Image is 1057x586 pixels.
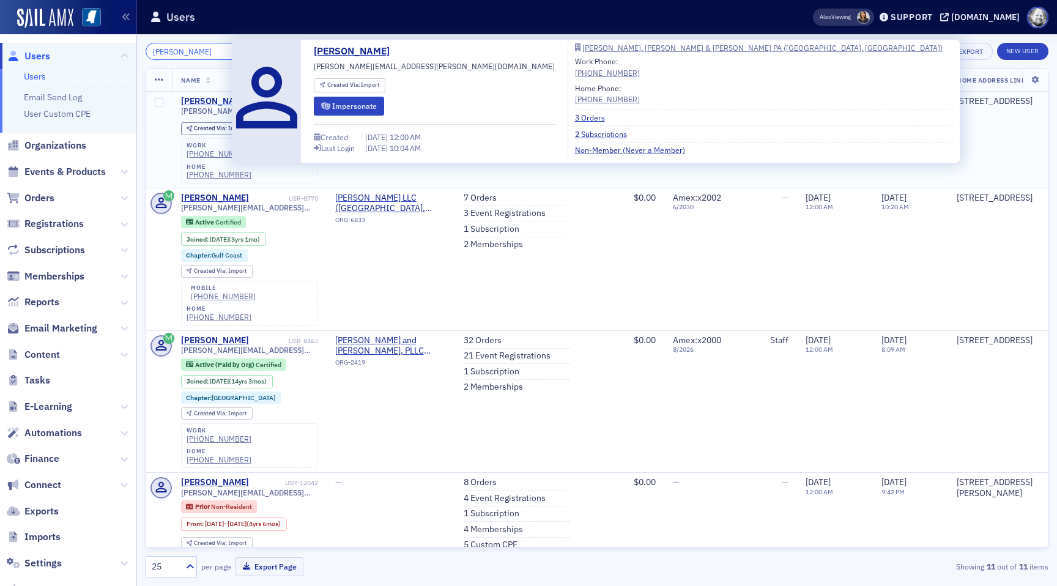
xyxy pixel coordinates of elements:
span: Organizations [24,139,86,152]
a: Active Certified [186,218,240,226]
div: Staff [755,335,788,346]
a: Subscriptions [7,243,85,257]
span: [DATE] [228,519,247,528]
a: Content [7,348,60,362]
span: Events & Products [24,165,106,179]
div: Active: Active: Certified [181,216,247,228]
div: 25 [152,560,179,573]
span: 10:04 AM [390,143,421,153]
div: Joined: 2011-06-01 00:00:00 [181,375,273,388]
div: Chapter: [181,249,248,261]
time: 10:20 AM [881,202,909,211]
div: Also [820,13,831,21]
button: Export Page [236,557,303,576]
div: [PERSON_NAME], [PERSON_NAME] & [PERSON_NAME] PA ([GEOGRAPHIC_DATA], [GEOGRAPHIC_DATA]) [582,45,943,51]
div: – (4yrs 6mos) [205,520,281,528]
span: [DATE] [881,335,907,346]
span: Viewing [820,13,851,21]
div: [PERSON_NAME] [181,193,249,204]
a: 32 Orders [464,335,502,346]
span: $0.00 [634,335,656,346]
div: Home Phone: [575,83,640,105]
span: Chapter : [186,251,212,259]
div: [PERSON_NAME] [181,477,249,488]
div: Work Phone: [575,56,640,78]
a: Users [7,50,50,63]
span: [DATE] [365,132,390,142]
span: Created Via : [327,81,362,89]
span: Active (Paid by Org) [195,360,256,369]
span: Home Address Line 1 [957,76,1031,84]
span: Watkins, Ward and Stafford, PLLC (Philadelphia) [335,335,447,357]
span: Active [195,218,215,226]
div: home [187,305,251,313]
time: 12:00 AM [806,202,833,211]
div: work [187,427,251,434]
span: Memberships [24,270,84,283]
span: [DATE] [806,477,831,488]
div: mobile [191,284,256,292]
div: [DOMAIN_NAME] [951,12,1020,23]
span: Email Marketing [24,322,97,335]
a: Email Send Log [24,92,82,103]
a: [PHONE_NUMBER] [575,94,640,105]
div: [PHONE_NUMBER] [187,149,251,158]
div: home [187,163,251,171]
span: Name [181,76,201,84]
a: Chapter:Gulf Coast [186,251,242,259]
div: [STREET_ADDRESS] [957,335,1033,346]
a: Tasks [7,374,50,387]
label: per page [201,561,231,572]
a: New User [997,43,1048,60]
div: Prior: Prior: Non-Resident [181,500,258,513]
div: work [187,142,251,149]
a: Email Marketing [7,322,97,335]
span: [DATE] [881,477,907,488]
div: home [187,448,251,455]
span: Noma Burge [857,11,870,24]
a: Reports [7,295,59,309]
div: ORG-6833 [335,216,447,228]
a: [PHONE_NUMBER] [187,455,251,464]
div: Active (Paid by Org): Active (Paid by Org): Certified [181,358,287,371]
a: View Homepage [73,8,101,29]
a: User Custom CPE [24,108,91,119]
a: [PHONE_NUMBER] [187,313,251,322]
div: Import [327,82,380,89]
span: Chapter : [186,393,212,402]
a: 1 Subscription [464,508,519,519]
div: [PHONE_NUMBER] [187,170,251,179]
a: [PHONE_NUMBER] [191,292,256,301]
div: Import [194,540,247,547]
span: $0.00 [634,192,656,203]
span: $0.00 [634,477,656,488]
a: Registrations [7,217,84,231]
span: [PERSON_NAME][EMAIL_ADDRESS][PERSON_NAME][DOMAIN_NAME] [314,61,555,72]
span: Joined : [187,377,210,385]
a: 2 Subscriptions [575,128,636,139]
a: Imports [7,530,61,544]
a: 3 Orders [575,112,614,123]
span: Created Via : [194,539,228,547]
span: [DATE] [210,235,229,243]
span: Tasks [24,374,50,387]
a: [PHONE_NUMBER] [575,67,640,78]
div: Support [891,12,933,23]
span: [PERSON_NAME][EMAIL_ADDRESS][PERSON_NAME][DOMAIN_NAME] [181,203,318,212]
span: Finance [24,452,59,465]
span: Reports [24,295,59,309]
a: Prior Non-Resident [186,503,251,511]
span: Created Via : [194,409,228,417]
button: Export [939,43,992,60]
span: [DATE] [881,192,907,203]
span: Prior [195,502,211,511]
span: Orders [24,191,54,205]
div: [STREET_ADDRESS] [957,96,1033,107]
div: Export [959,48,984,55]
span: Settings [24,557,62,570]
span: [PERSON_NAME][EMAIL_ADDRESS][PERSON_NAME][DOMAIN_NAME] [181,346,318,355]
span: Created Via : [194,267,228,275]
time: 9:42 PM [881,488,905,496]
